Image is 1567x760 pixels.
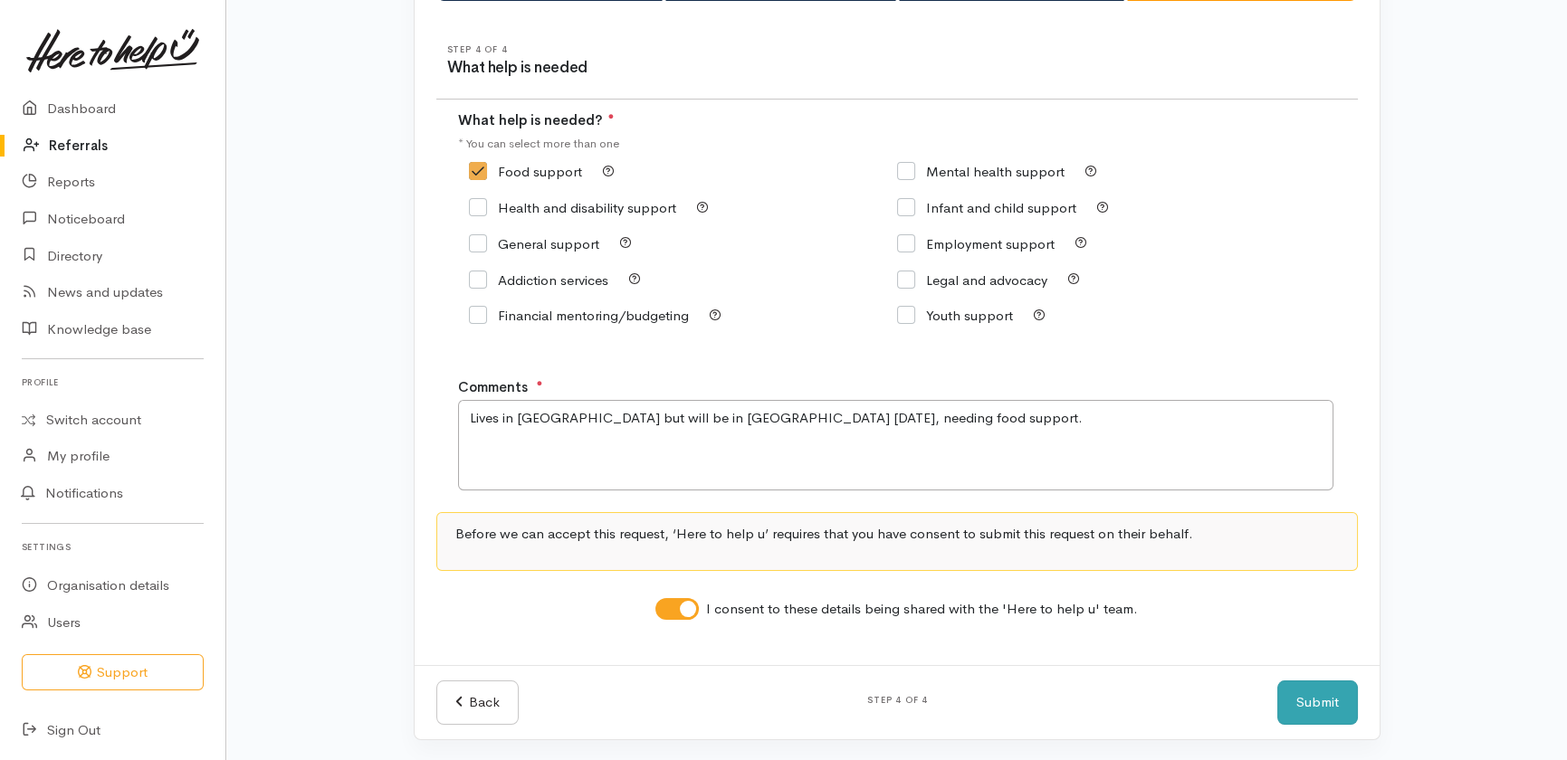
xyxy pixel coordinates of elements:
h6: Profile [22,370,204,394]
h6: Step 4 of 4 [447,44,897,54]
label: Mental health support [897,165,1065,178]
label: Food support [469,165,582,178]
h6: Step 4 of 4 [540,695,1256,705]
sup: ● [537,376,543,389]
label: I consent to these details being shared with the 'Here to help u' team. [706,599,1138,620]
button: Support [22,654,204,691]
label: Addiction services [469,273,608,287]
span: At least 1 option is required [608,111,615,128]
label: General support [469,237,599,251]
button: Submit [1277,680,1358,725]
label: What help is needed? [458,110,615,131]
label: Infant and child support [897,201,1076,214]
label: Employment support [897,237,1055,251]
label: Youth support [897,309,1013,322]
label: Health and disability support [469,201,676,214]
h3: What help is needed [447,60,897,77]
p: Before we can accept this request, ‘Here to help u’ requires that you have consent to submit this... [455,524,1339,545]
h6: Settings [22,535,204,559]
label: Financial mentoring/budgeting [469,309,689,322]
small: * You can select more than one [458,136,619,151]
a: Back [436,680,519,725]
label: Legal and advocacy [897,273,1047,287]
sup: ● [608,109,615,122]
label: Comments [458,377,528,398]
